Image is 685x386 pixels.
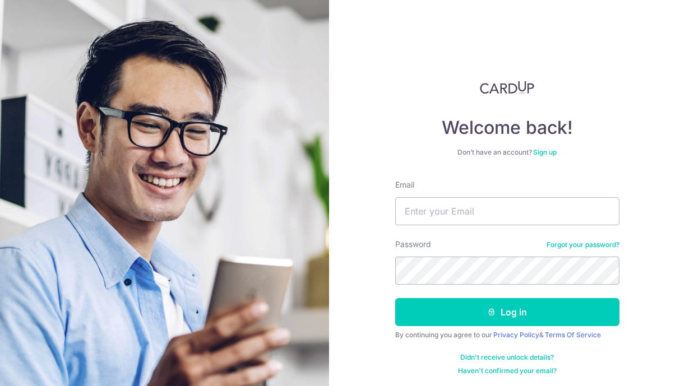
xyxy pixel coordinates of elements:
button: Log in [395,298,619,326]
input: Enter your Email [395,197,619,225]
div: Don’t have an account? [395,148,619,157]
a: Forgot your password? [547,240,619,249]
img: CardUp Logo [480,81,535,94]
a: Terms Of Service [545,331,601,339]
div: By continuing you agree to our & [395,331,619,340]
a: Privacy Policy [493,331,539,339]
h4: Welcome back! [395,117,619,139]
label: Email [395,179,414,190]
a: Sign up [533,148,557,156]
label: Password [395,239,431,250]
a: Haven't confirmed your email? [458,366,557,375]
a: Didn't receive unlock details? [460,353,554,362]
